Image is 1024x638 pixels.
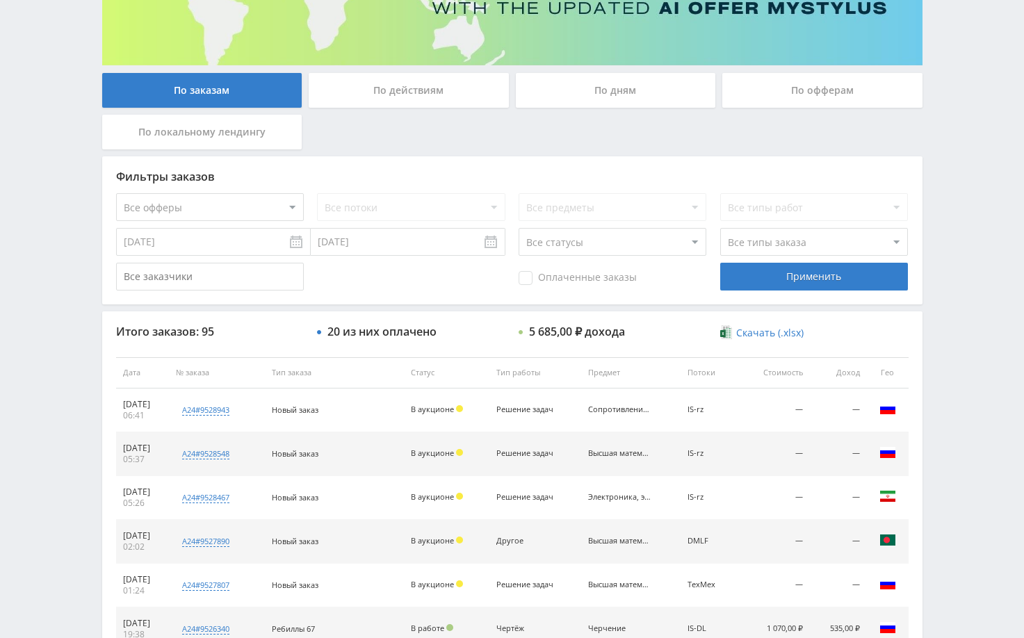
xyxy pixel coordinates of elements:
span: В аукционе [411,448,454,458]
th: Дата [116,357,170,388]
span: Холд [456,580,463,587]
div: Высшая математика [588,537,651,546]
img: rus.png [879,444,896,461]
span: Новый заказ [272,404,318,415]
div: 01:24 [123,585,163,596]
div: Высшая математика [588,449,651,458]
div: [DATE] [123,618,163,629]
div: Высшая математика [588,580,651,589]
div: Фильтры заказов [116,170,909,183]
td: — [740,564,810,607]
span: Новый заказ [272,580,318,590]
th: № заказа [169,357,265,388]
input: Все заказчики [116,263,304,291]
div: 05:26 [123,498,163,509]
span: Холд [456,493,463,500]
div: Решение задач [496,493,559,502]
img: rus.png [879,575,896,592]
div: ТехМех [688,580,733,589]
div: IS-DL [688,624,733,633]
span: Подтвержден [446,624,453,631]
div: 05:37 [123,454,163,465]
div: Решение задач [496,449,559,458]
div: Решение задач [496,580,559,589]
span: Новый заказ [272,492,318,502]
span: Холд [456,405,463,412]
div: [DATE] [123,486,163,498]
div: Чертёж [496,624,559,633]
div: 06:41 [123,410,163,421]
div: Электроника, электротехника, радиотехника [588,493,651,502]
span: В аукционе [411,579,454,589]
div: a24#9528467 [182,492,229,503]
div: 20 из них оплачено [327,325,437,338]
span: Скачать (.xlsx) [736,327,804,338]
span: Новый заказ [272,448,318,459]
span: В работе [411,623,444,633]
img: irn.png [879,488,896,505]
img: xlsx [720,325,732,339]
th: Гео [867,357,909,388]
td: — [810,520,867,564]
div: По дням [516,73,716,108]
th: Предмет [581,357,681,388]
div: [DATE] [123,443,163,454]
td: — [740,520,810,564]
div: a24#9528943 [182,404,229,416]
div: 5 685,00 ₽ дохода [529,325,625,338]
div: a24#9528548 [182,448,229,459]
td: — [810,476,867,520]
td: — [810,564,867,607]
span: В аукционе [411,491,454,502]
th: Тип работы [489,357,581,388]
div: Итого заказов: 95 [116,325,304,338]
img: rus.png [879,400,896,417]
div: По офферам [722,73,923,108]
img: bgd.png [879,532,896,548]
td: — [740,476,810,520]
div: Решение задач [496,405,559,414]
a: Скачать (.xlsx) [720,326,804,340]
div: Применить [720,263,908,291]
th: Тип заказа [265,357,404,388]
span: Новый заказ [272,536,318,546]
td: — [740,432,810,476]
span: В аукционе [411,535,454,546]
div: [DATE] [123,574,163,585]
div: IS-rz [688,405,733,414]
th: Стоимость [740,357,810,388]
div: IS-rz [688,449,733,458]
span: Холд [456,449,463,456]
td: — [810,388,867,432]
div: По заказам [102,73,302,108]
div: a24#9527890 [182,536,229,547]
div: Сопротивление материалов [588,405,651,414]
span: Оплаченные заказы [519,271,637,285]
div: IS-rz [688,493,733,502]
div: 02:02 [123,541,163,553]
div: По действиям [309,73,509,108]
div: Другое [496,537,559,546]
th: Доход [810,357,867,388]
div: a24#9526340 [182,623,229,635]
span: Холд [456,537,463,543]
span: В аукционе [411,404,454,414]
th: Статус [404,357,489,388]
td: — [810,432,867,476]
div: a24#9527807 [182,580,229,591]
div: [DATE] [123,530,163,541]
div: DMLF [688,537,733,546]
td: — [740,388,810,432]
img: rus.png [879,619,896,636]
div: По локальному лендингу [102,115,302,149]
th: Потоки [681,357,740,388]
div: [DATE] [123,399,163,410]
span: Ребиллы 67 [272,623,315,634]
div: Черчение [588,624,651,633]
